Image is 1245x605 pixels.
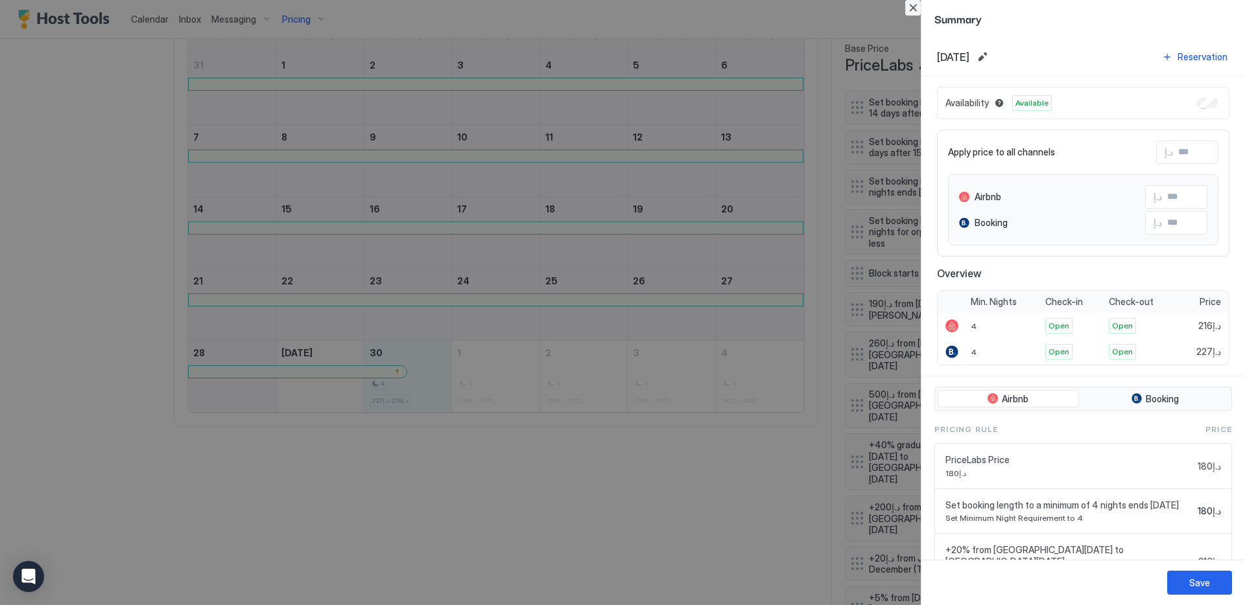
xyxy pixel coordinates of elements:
span: د.إ180 [1198,505,1221,517]
span: Overview [937,267,1229,280]
span: د.إ [1154,217,1162,229]
span: 4 [971,321,977,331]
button: Airbnb [938,390,1079,408]
button: Booking [1082,390,1229,408]
div: Save [1189,576,1210,589]
span: Check-out [1109,296,1154,308]
span: Min. Nights [971,296,1017,308]
span: Open [1049,346,1069,358]
button: Reservation [1160,48,1229,65]
span: Summary [934,10,1232,27]
span: Price [1200,296,1221,308]
button: Save [1167,571,1232,595]
span: Check-in [1045,296,1083,308]
span: Pricing Rule [934,424,998,435]
span: 4 [971,347,977,357]
span: Set booking length to a minimum of 4 nights ends [DATE] [945,499,1192,511]
span: PriceLabs Price [945,454,1192,466]
span: Availability [945,97,989,109]
span: د.إ [1154,191,1162,203]
span: د.إ [1165,146,1173,158]
span: Booking [1146,393,1179,405]
span: Available [1015,97,1049,109]
span: د.إ180 [945,468,1192,478]
span: Booking [975,217,1008,229]
span: Open [1112,346,1133,358]
span: Set Minimum Night Requirement to 4 [945,513,1192,523]
span: Airbnb [1002,393,1028,405]
span: Apply price to all channels [948,146,1055,158]
div: Open Intercom Messenger [13,561,44,592]
span: Open [1049,320,1069,332]
button: Edit date range [975,49,990,65]
button: Blocked dates override all pricing rules and remain unavailable until manually unblocked [991,95,1007,111]
span: د.إ216 [1198,320,1221,332]
span: د.إ180 [1198,461,1221,472]
span: [DATE] [937,51,969,63]
span: د.إ216 [1198,556,1221,567]
div: Reservation [1178,50,1227,63]
span: +20% from [GEOGRAPHIC_DATA][DATE] to [GEOGRAPHIC_DATA][DATE] [945,544,1193,567]
span: Open [1112,320,1133,332]
span: د.إ227 [1196,346,1221,358]
span: Airbnb [975,191,1001,203]
span: Price [1205,424,1232,435]
div: tab-group [934,387,1232,411]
